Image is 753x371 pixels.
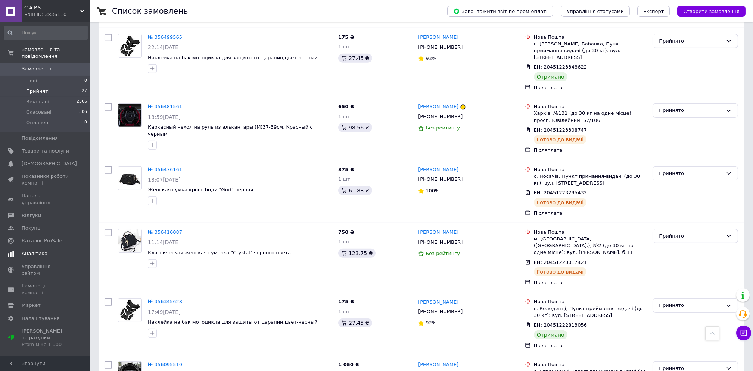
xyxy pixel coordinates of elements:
[659,37,723,45] div: Прийнято
[118,34,142,58] a: Фото товару
[338,229,354,235] span: 750 ₴
[534,173,647,186] div: с. Носачів, Пункт примання-видачі (до 30 кг): вул. [STREET_ADDRESS]
[534,147,647,154] div: Післяплата
[736,326,751,340] button: Чат з покупцем
[77,98,87,105] span: 2366
[338,167,354,172] span: 375 ₴
[148,309,181,315] span: 17:49[DATE]
[26,78,37,84] span: Нові
[659,170,723,177] div: Прийнято
[118,166,142,190] a: Фото товару
[534,84,647,91] div: Післяплата
[82,88,87,95] span: 27
[148,104,182,109] a: № 356481561
[148,177,181,183] span: 18:07[DATE]
[26,119,50,126] span: Оплачені
[22,315,60,322] span: Налаштування
[453,8,547,15] span: Завантажити звіт по пром-оплаті
[426,56,436,61] span: 93%
[338,362,359,367] span: 1 050 ₴
[118,34,141,57] img: Фото товару
[148,187,253,192] a: Женская сумка кросс-боди "Grid" черная
[26,109,52,116] span: Скасовані
[418,229,458,236] a: [PERSON_NAME]
[148,124,313,137] a: Каркасный чехол на руль из алькантары (М)37-39см, Красный с черным
[84,119,87,126] span: 0
[534,229,647,236] div: Нова Пошта
[670,8,746,14] a: Створити замовлення
[534,361,647,368] div: Нова Пошта
[338,249,376,258] div: 123.75 ₴
[417,43,464,52] div: [PHONE_NUMBER]
[22,135,58,142] span: Повідомлення
[118,104,141,127] img: Фото товару
[534,267,587,276] div: Готово до видачі
[118,299,141,322] img: Фото товару
[534,330,567,339] div: Отримано
[659,107,723,114] div: Прийнято
[22,341,69,348] div: Prom мікс 1 000
[534,135,587,144] div: Готово до видачі
[683,9,740,14] span: Створити замовлення
[534,210,647,217] div: Післяплата
[338,318,372,327] div: 27.45 ₴
[148,239,181,245] span: 11:14[DATE]
[659,302,723,309] div: Прийнято
[426,251,460,256] span: Без рейтингу
[338,114,352,119] span: 1 шт.
[22,238,62,244] span: Каталог ProSale
[338,239,352,245] span: 1 шт.
[148,362,182,367] a: № 356095510
[534,64,587,70] span: ЕН: 20451223348622
[22,263,69,277] span: Управління сайтом
[534,236,647,256] div: м. [GEOGRAPHIC_DATA] ([GEOGRAPHIC_DATA].), №2 (до 30 кг на одне місце): вул. [PERSON_NAME], б.11
[22,160,77,167] span: [DEMOGRAPHIC_DATA]
[418,361,458,368] a: [PERSON_NAME]
[22,302,41,309] span: Маркет
[24,4,80,11] span: C.A.P.S.
[338,186,372,195] div: 61.88 ₴
[26,98,49,105] span: Виконані
[148,55,318,60] a: Наклейка на бак мотоцикла для защиты от царапин,цвет-черный
[659,232,723,240] div: Прийнято
[534,322,587,328] span: ЕН: 20451222813056
[338,34,354,40] span: 175 ₴
[534,103,647,110] div: Нова Пошта
[418,166,458,173] a: [PERSON_NAME]
[426,125,460,131] span: Без рейтингу
[534,166,647,173] div: Нова Пошта
[534,298,647,305] div: Нова Пошта
[148,299,182,304] a: № 356345628
[418,103,458,110] a: [PERSON_NAME]
[118,167,141,190] img: Фото товару
[447,6,553,17] button: Завантажити звіт по пром-оплаті
[22,250,47,257] span: Аналітика
[118,298,142,322] a: Фото товару
[84,78,87,84] span: 0
[22,328,69,348] span: [PERSON_NAME] та рахунки
[426,188,439,194] span: 100%
[534,34,647,41] div: Нова Пошта
[22,192,69,206] span: Панель управління
[534,198,587,207] div: Готово до видачі
[417,175,464,184] div: [PHONE_NUMBER]
[148,114,181,120] span: 18:59[DATE]
[22,212,41,219] span: Відгуки
[426,320,436,326] span: 92%
[534,279,647,286] div: Післяплата
[417,112,464,122] div: [PHONE_NUMBER]
[534,305,647,319] div: с. Колоденці, Пункт приймання-видачі (до 30 кг): вул. [STREET_ADDRESS]
[22,173,69,186] span: Показники роботи компанії
[4,26,88,40] input: Пошук
[338,299,354,304] span: 175 ₴
[22,283,69,296] span: Гаманець компанії
[338,54,372,63] div: 27.45 ₴
[417,307,464,317] div: [PHONE_NUMBER]
[643,9,664,14] span: Експорт
[534,41,647,61] div: с. [PERSON_NAME]-Бабанка, Пункт приймання-видачі (до 30 кг): вул. [STREET_ADDRESS]
[338,104,354,109] span: 650 ₴
[534,190,587,195] span: ЕН: 20451223295432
